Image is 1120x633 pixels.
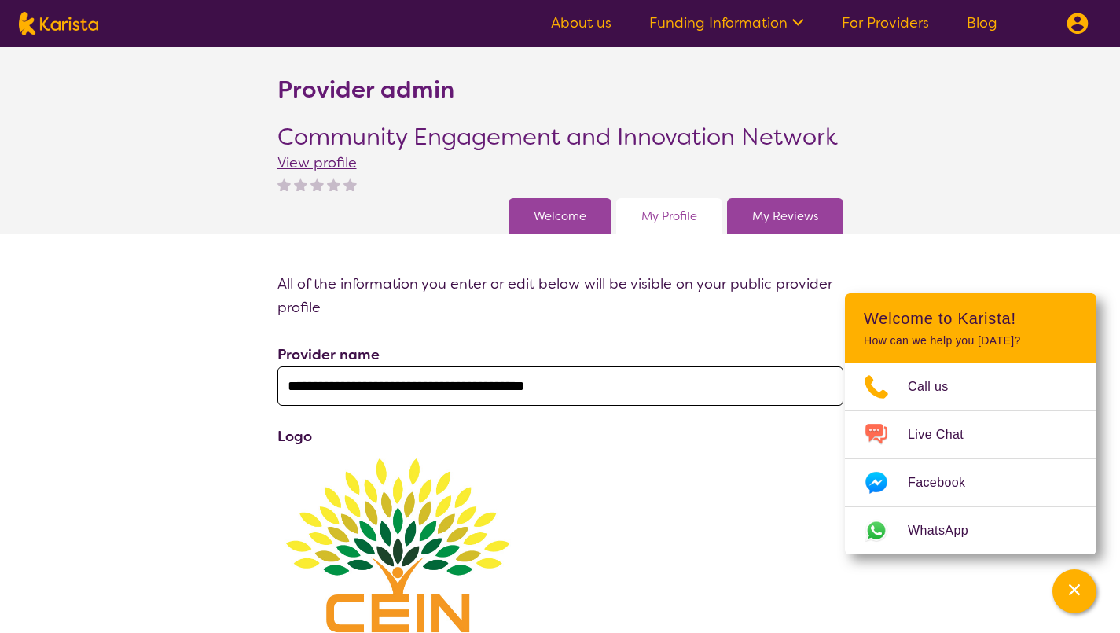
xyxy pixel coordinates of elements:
[534,204,586,228] a: Welcome
[752,204,818,228] a: My Reviews
[277,427,312,446] label: Logo
[1052,569,1096,613] button: Channel Menu
[908,375,968,399] span: Call us
[277,272,843,319] p: All of the information you enter or edit below will be visible on your public provider profile
[864,334,1078,348] p: How can we help you [DATE]?
[277,345,380,364] label: Provider name
[864,309,1078,328] h2: Welcome to Karista!
[649,13,804,32] a: Funding Information
[908,519,987,543] span: WhatsApp
[277,153,357,172] a: View profile
[845,363,1096,554] ul: Choose channel
[908,471,984,495] span: Facebook
[310,178,324,191] img: nonereviewstar
[908,423,982,447] span: Live Chat
[845,507,1096,554] a: Web link opens in a new tab.
[641,204,697,228] a: My Profile
[294,178,307,191] img: nonereviewstar
[967,13,997,32] a: Blog
[277,178,291,191] img: nonereviewstar
[327,178,340,191] img: nonereviewstar
[1067,13,1089,35] img: menu
[845,293,1096,554] div: Channel Menu
[277,123,838,151] h2: Community Engagement and Innovation Network
[343,178,357,191] img: nonereviewstar
[842,13,929,32] a: For Providers
[551,13,611,32] a: About us
[19,12,98,35] img: Karista logo
[277,75,454,104] h2: Provider admin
